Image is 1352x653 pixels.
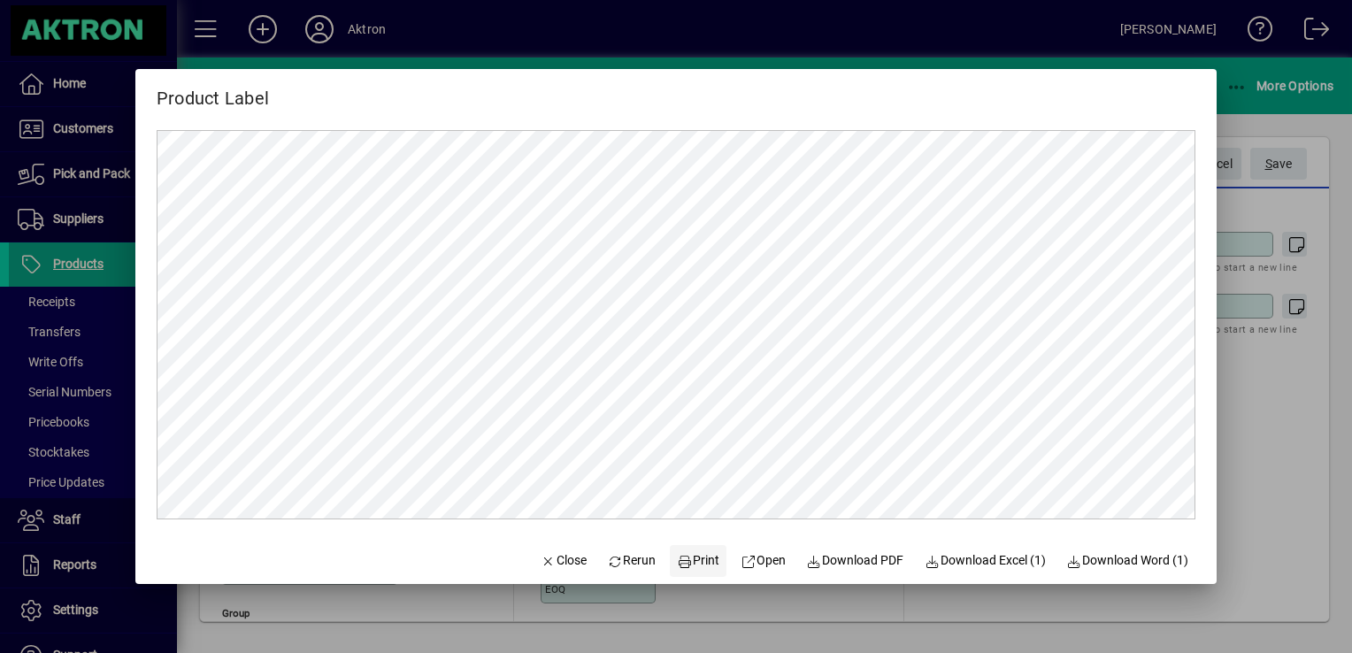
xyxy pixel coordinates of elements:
[1060,545,1196,577] button: Download Word (1)
[670,545,726,577] button: Print
[734,545,793,577] a: Open
[677,551,719,570] span: Print
[541,551,587,570] span: Close
[800,545,911,577] a: Download PDF
[1067,551,1189,570] span: Download Word (1)
[918,545,1053,577] button: Download Excel (1)
[608,551,657,570] span: Rerun
[534,545,594,577] button: Close
[135,69,290,112] h2: Product Label
[741,551,786,570] span: Open
[925,551,1046,570] span: Download Excel (1)
[807,551,904,570] span: Download PDF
